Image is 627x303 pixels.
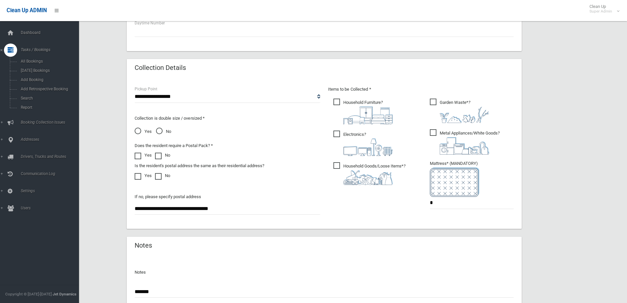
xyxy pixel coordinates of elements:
i: ? [343,164,405,185]
p: Notes [135,268,514,276]
span: All Bookings [19,59,78,64]
strong: Jet Dynamics [53,292,76,296]
span: Settings [19,189,84,193]
span: Booking Collection Issues [19,120,84,125]
img: aa9efdbe659d29b613fca23ba79d85cb.png [343,106,393,124]
span: Household Goods/Loose Items* [333,162,405,185]
span: Report [19,105,78,110]
label: If no, please specify postal address [135,193,201,201]
label: Yes [135,151,152,159]
i: ? [440,100,489,123]
span: Clean Up [586,4,619,14]
header: Collection Details [127,61,194,74]
span: Add Booking [19,77,78,82]
img: 36c1b0289cb1767239cdd3de9e694f19.png [440,137,489,155]
span: Clean Up ADMIN [7,7,47,14]
span: Communication Log [19,171,84,176]
span: Yes [135,128,152,136]
span: Dashboard [19,30,84,35]
header: Notes [127,239,160,252]
span: Addresses [19,137,84,142]
i: ? [440,131,500,155]
span: Electronics [333,131,393,156]
p: Collection is double size / oversized * [135,114,320,122]
span: Copyright © [DATE]-[DATE] [5,292,52,296]
i: ? [343,100,393,124]
label: Does the resident require a Postal Pack? * [135,142,213,150]
span: Garden Waste* [430,99,489,123]
span: Drivers, Trucks and Routes [19,154,84,159]
span: Household Furniture [333,99,393,124]
span: [DATE] Bookings [19,68,78,73]
img: e7408bece873d2c1783593a074e5cb2f.png [430,167,479,197]
span: Add Retrospective Booking [19,87,78,91]
img: 4fd8a5c772b2c999c83690221e5242e0.png [440,106,489,123]
small: Super Admin [589,9,612,14]
span: Metal Appliances/White Goods [430,129,500,155]
img: b13cc3517677393f34c0a387616ef184.png [343,170,393,185]
label: No [155,172,170,180]
span: Mattress* (MANDATORY) [430,161,514,197]
label: Is the resident's postal address the same as their residential address? [135,162,264,170]
label: No [155,151,170,159]
span: No [156,128,171,136]
p: Items to be Collected * [328,85,514,93]
label: Yes [135,172,152,180]
img: 394712a680b73dbc3d2a6a3a7ffe5a07.png [343,138,393,156]
span: Search [19,96,78,101]
span: Users [19,206,84,210]
span: Tasks / Bookings [19,47,84,52]
i: ? [343,132,393,156]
